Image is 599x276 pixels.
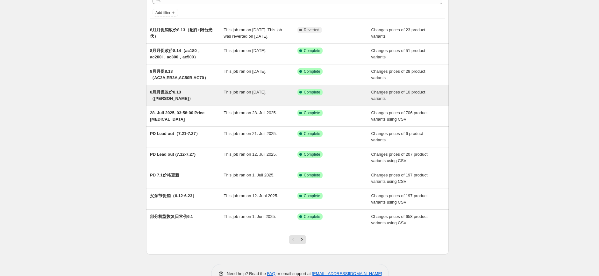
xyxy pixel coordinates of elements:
span: Changes prices of 23 product variants [371,27,425,39]
span: Changes prices of 197 product variants using CSV [371,173,428,184]
span: This job ran on 12. Juni 2025. [224,193,278,198]
span: Changes prices of 51 product variants [371,48,425,59]
span: Reverted [304,27,319,33]
span: 8月月促销改价8.13（配件+阳台光伏） [150,27,212,39]
span: This job ran on [DATE]. [224,69,267,74]
button: Next [297,235,306,244]
span: Complete [304,131,320,136]
span: 8月月促改价8.14（ac180，ac200l，ac300，ac500） [150,48,201,59]
span: 8月月促改价8.13（[PERSON_NAME]） [150,90,193,101]
span: This job ran on 1. Juli 2025. [224,173,275,177]
span: This job ran on 12. Juli 2025. [224,152,277,157]
span: PD Lead out (7.12-7.27) [150,152,196,157]
span: Complete [304,110,320,116]
span: Changes prices of 6 product variants [371,131,423,142]
span: This job ran on [DATE]. [224,90,267,94]
span: This job ran on 28. Juli 2025. [224,110,277,115]
span: 父亲节促销（6.12-6.23） [150,193,196,198]
span: Complete [304,214,320,219]
span: PD 7.1价格更新 [150,173,179,177]
span: Changes prices of 28 product variants [371,69,425,80]
button: Add filter [153,9,178,17]
span: Complete [304,173,320,178]
span: This job ran on 21. Juli 2025. [224,131,277,136]
span: Changes prices of 706 product variants using CSV [371,110,428,122]
nav: Pagination [289,235,306,244]
span: Changes prices of 10 product variants [371,90,425,101]
span: This job ran on [DATE]. This job was reverted on [DATE]. [224,27,282,39]
span: Complete [304,193,320,198]
span: Changes prices of 207 product variants using CSV [371,152,428,163]
span: Changes prices of 658 product variants using CSV [371,214,428,225]
span: 8月月促8.13（AC2A,EB3A,AC50B,AC70） [150,69,208,80]
span: 28. Juli 2025, 03:58:00 Price [MEDICAL_DATA] [150,110,204,122]
span: Complete [304,69,320,74]
span: Need help? Read the [227,271,267,276]
span: PD Lead out（7.21-7.27） [150,131,200,136]
span: Complete [304,48,320,53]
span: Complete [304,152,320,157]
span: This job ran on [DATE]. [224,48,267,53]
span: Changes prices of 197 product variants using CSV [371,193,428,205]
span: 部分机型恢复日常价6.1 [150,214,193,219]
span: This job ran on 1. Juni 2025. [224,214,276,219]
span: Add filter [155,10,170,15]
span: Complete [304,90,320,95]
